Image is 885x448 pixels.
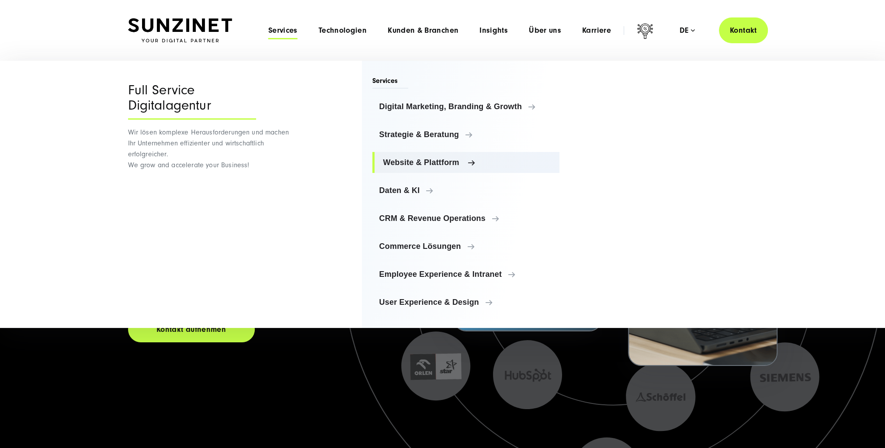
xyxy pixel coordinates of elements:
[379,270,553,279] span: Employee Experience & Intranet
[383,158,553,167] span: Website & Plattform
[128,128,289,169] span: Wir lösen komplexe Herausforderungen und machen Ihr Unternehmen effizienter und wirtschaftlich er...
[379,242,553,251] span: Commerce Lösungen
[372,96,560,117] a: Digital Marketing, Branding & Growth
[268,26,298,35] a: Services
[372,76,409,89] span: Services
[379,214,553,223] span: CRM & Revenue Operations
[379,298,553,307] span: User Experience & Design
[372,208,560,229] a: CRM & Revenue Operations
[582,26,611,35] a: Karriere
[379,130,553,139] span: Strategie & Beratung
[372,264,560,285] a: Employee Experience & Intranet
[388,26,458,35] a: Kunden & Branchen
[372,152,560,173] a: Website & Plattform
[719,17,768,43] a: Kontakt
[128,317,255,342] a: Kontakt aufnehmen
[529,26,561,35] a: Über uns
[379,186,553,195] span: Daten & KI
[372,292,560,313] a: User Experience & Design
[372,180,560,201] a: Daten & KI
[680,26,695,35] div: de
[319,26,367,35] a: Technologien
[479,26,508,35] a: Insights
[379,102,553,111] span: Digital Marketing, Branding & Growth
[372,124,560,145] a: Strategie & Beratung
[372,236,560,257] a: Commerce Lösungen
[128,83,256,120] div: Full Service Digitalagentur
[128,18,232,43] img: SUNZINET Full Service Digital Agentur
